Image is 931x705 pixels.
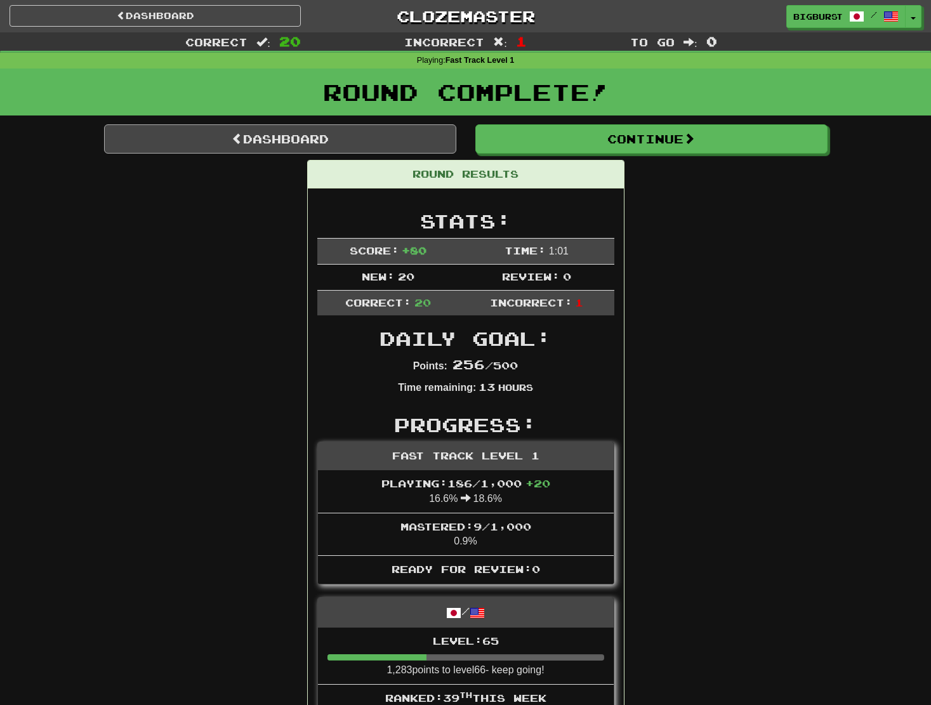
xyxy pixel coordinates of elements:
span: 1 [516,34,527,49]
span: : [256,37,270,48]
span: Ready for Review: 0 [392,563,540,575]
div: / [318,598,614,628]
span: / 500 [452,359,518,371]
span: New: [362,270,395,282]
a: Dashboard [10,5,301,27]
span: 1 [575,296,583,308]
span: 20 [398,270,414,282]
div: Round Results [308,161,624,188]
span: + 20 [525,477,550,489]
span: Correct [185,36,248,48]
a: Dashboard [104,124,456,154]
span: : [493,37,507,48]
span: Correct: [345,296,411,308]
span: 20 [414,296,431,308]
strong: Fast Track Level 1 [446,56,515,65]
span: Score: [350,244,399,256]
span: 1 : 0 1 [549,246,569,256]
span: Incorrect: [490,296,572,308]
li: 0.9% [318,513,614,557]
span: 20 [279,34,301,49]
span: + 80 [402,244,426,256]
span: 0 [563,270,571,282]
span: To go [630,36,675,48]
span: Incorrect [404,36,484,48]
span: : [683,37,697,48]
a: Clozemaster [320,5,611,27]
button: Continue [475,124,828,154]
sup: th [459,690,472,699]
span: bigburst [793,11,843,22]
h2: Daily Goal: [317,328,614,349]
span: Ranked: 39 this week [385,692,546,704]
small: Hours [498,382,533,393]
h2: Progress: [317,414,614,435]
span: 256 [452,357,485,372]
span: Level: 65 [433,635,499,647]
strong: Time remaining: [398,382,476,393]
div: Fast Track Level 1 [318,442,614,470]
li: 16.6% 18.6% [318,470,614,513]
h1: Round Complete! [4,79,927,105]
span: 13 [479,381,495,393]
strong: Points: [413,360,447,371]
li: 1,283 points to level 66 - keep going! [318,628,614,685]
h2: Stats: [317,211,614,232]
span: Playing: 186 / 1,000 [381,477,550,489]
span: Time: [505,244,546,256]
span: Review: [502,270,560,282]
a: bigburst / [786,5,906,28]
span: / [871,10,877,19]
span: 0 [706,34,717,49]
span: Mastered: 9 / 1,000 [400,520,531,532]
